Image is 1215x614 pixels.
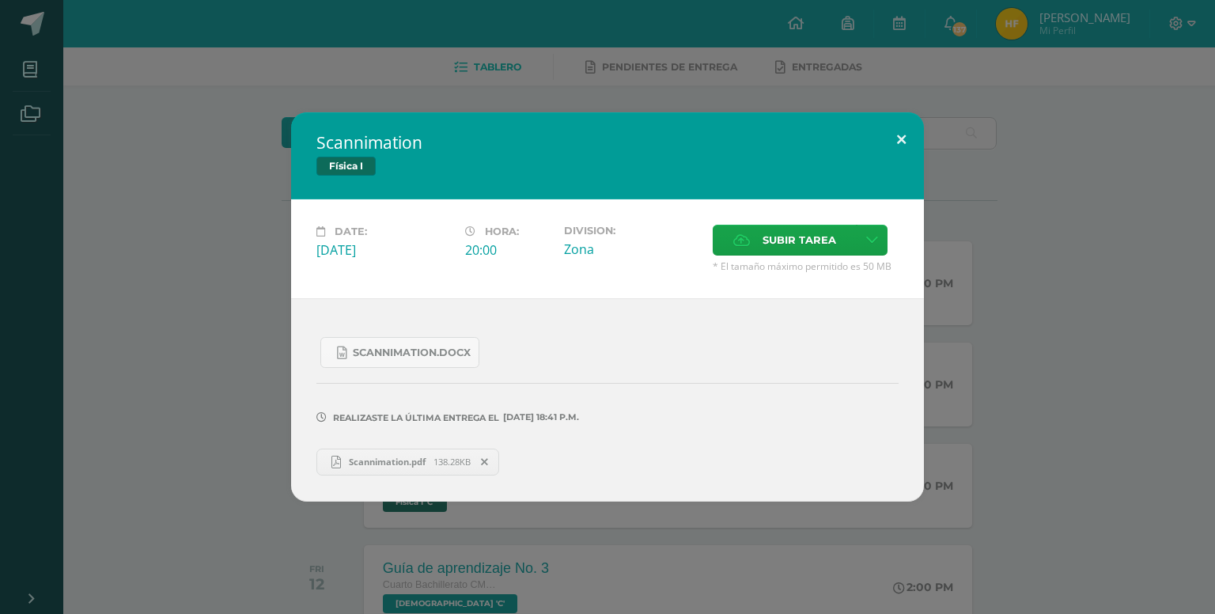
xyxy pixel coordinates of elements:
[341,456,433,468] span: Scannimation.pdf
[316,157,376,176] span: Física I
[763,226,836,255] span: Subir tarea
[485,226,519,237] span: Hora:
[499,417,579,418] span: [DATE] 18:41 p.m.
[564,225,700,237] label: Division:
[471,453,498,471] span: Remover entrega
[353,347,471,359] span: Scannimation.docx
[433,456,471,468] span: 138.28KB
[335,226,367,237] span: Date:
[316,449,499,476] a: Scannimation.pdf 138.28KB
[320,337,479,368] a: Scannimation.docx
[316,131,899,153] h2: Scannimation
[333,412,499,423] span: Realizaste la última entrega el
[316,241,452,259] div: [DATE]
[564,241,700,258] div: Zona
[713,260,899,273] span: * El tamaño máximo permitido es 50 MB
[879,112,924,166] button: Close (Esc)
[465,241,551,259] div: 20:00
